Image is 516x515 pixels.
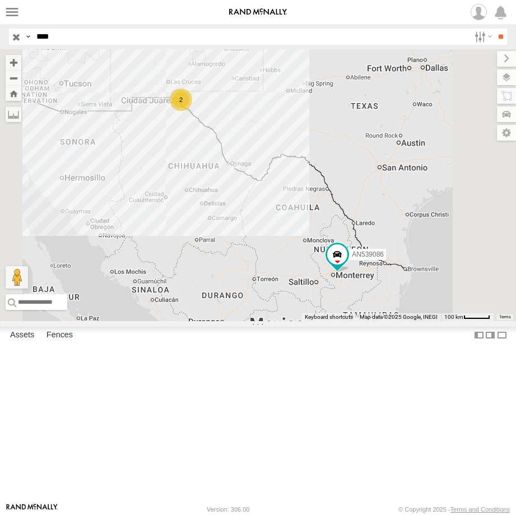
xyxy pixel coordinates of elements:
[6,266,28,289] button: Drag Pegman onto the map to open Street View
[470,29,494,45] label: Search Filter Options
[473,327,485,343] label: Dock Summary Table to the Left
[24,29,32,45] label: Search Query
[170,89,192,111] div: 2
[496,327,508,343] label: Hide Summary Table
[6,86,21,101] button: Zoom Home
[360,314,438,320] span: Map data ©2025 Google, INEGI
[229,8,287,16] img: rand-logo.svg
[352,250,384,258] span: AN539086
[497,125,516,141] label: Map Settings
[305,313,353,321] button: Keyboard shortcuts
[441,313,494,321] button: Map Scale: 100 km per 44 pixels
[6,55,21,70] button: Zoom in
[444,314,463,320] span: 100 km
[450,506,510,513] a: Terms and Conditions
[6,106,21,122] label: Measure
[4,327,40,343] label: Assets
[6,70,21,86] button: Zoom out
[41,327,78,343] label: Fences
[499,315,511,319] a: Terms (opens in new tab)
[398,506,510,513] div: © Copyright 2025 -
[485,327,496,343] label: Dock Summary Table to the Right
[207,506,249,513] div: Version: 306.00
[6,504,58,515] a: Visit our Website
